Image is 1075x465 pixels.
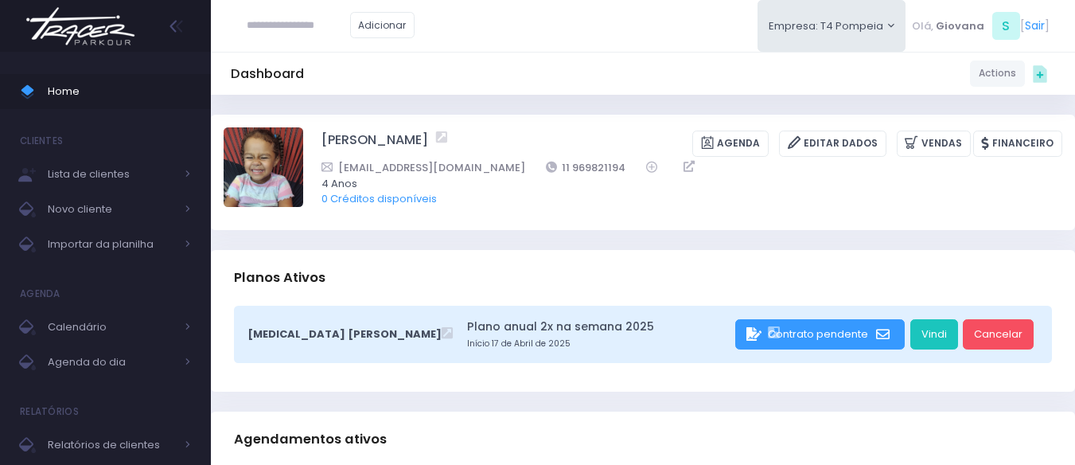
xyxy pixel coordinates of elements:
[20,125,63,157] h4: Clientes
[912,18,933,34] span: Olá,
[48,317,175,338] span: Calendário
[20,396,79,428] h4: Relatórios
[321,176,1042,192] span: 4 Anos
[910,319,958,350] a: Vindi
[247,326,442,342] span: [MEDICAL_DATA] [PERSON_NAME]
[321,131,428,157] a: [PERSON_NAME]
[234,416,387,462] h3: Agendamentos ativos
[234,255,325,300] h3: Planos Ativos
[48,234,175,255] span: Importar da planilha
[970,61,1025,87] a: Actions
[224,127,303,207] img: Malu Souza de Carvalho
[906,8,1055,44] div: [ ]
[897,131,971,157] a: Vendas
[48,199,175,220] span: Novo cliente
[48,164,175,185] span: Lista de clientes
[321,159,525,176] a: [EMAIL_ADDRESS][DOMAIN_NAME]
[48,81,191,102] span: Home
[20,278,60,310] h4: Agenda
[231,66,304,82] h5: Dashboard
[48,435,175,455] span: Relatórios de clientes
[963,319,1034,350] a: Cancelar
[973,131,1062,157] a: Financeiro
[467,338,730,350] small: Início 17 de Abril de 2025
[992,12,1020,40] span: S
[350,12,415,38] a: Adicionar
[936,18,984,34] span: Giovana
[768,326,868,342] span: Contrato pendente
[1025,18,1045,34] a: Sair
[546,159,626,176] a: 11 969821194
[692,131,769,157] a: Agenda
[467,318,730,335] a: Plano anual 2x na semana 2025
[779,131,886,157] a: Editar Dados
[321,191,437,206] a: 0 Créditos disponíveis
[48,352,175,373] span: Agenda do dia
